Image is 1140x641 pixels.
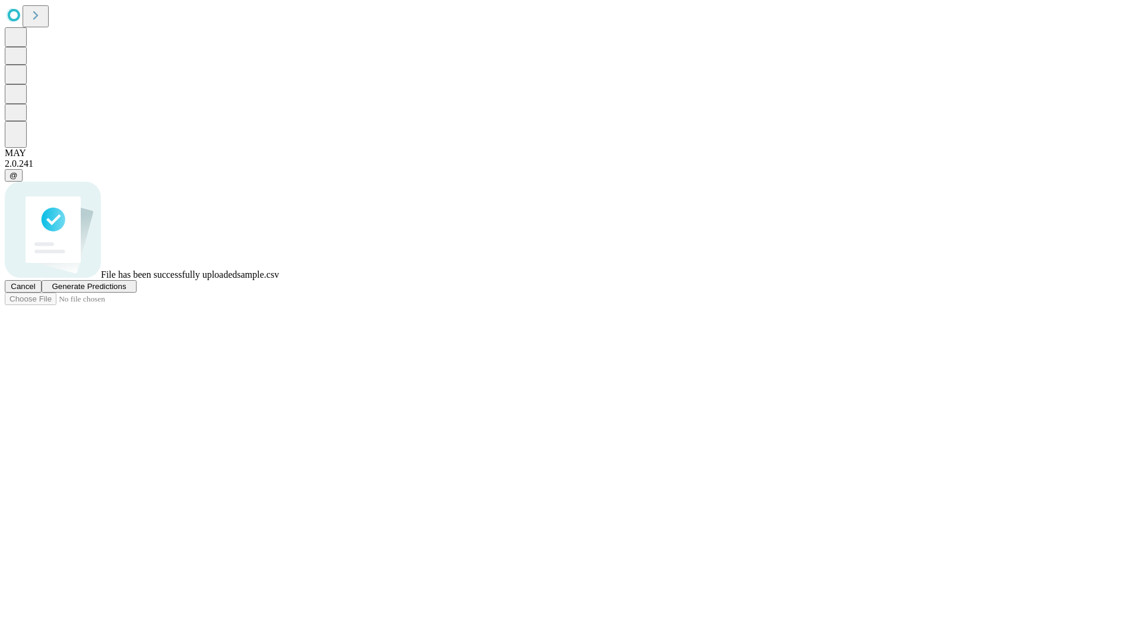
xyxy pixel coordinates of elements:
span: @ [9,171,18,180]
button: @ [5,169,23,182]
button: Generate Predictions [42,280,137,293]
div: 2.0.241 [5,158,1135,169]
span: Cancel [11,282,36,291]
div: MAY [5,148,1135,158]
button: Cancel [5,280,42,293]
span: Generate Predictions [52,282,126,291]
span: File has been successfully uploaded [101,269,237,280]
span: sample.csv [237,269,279,280]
